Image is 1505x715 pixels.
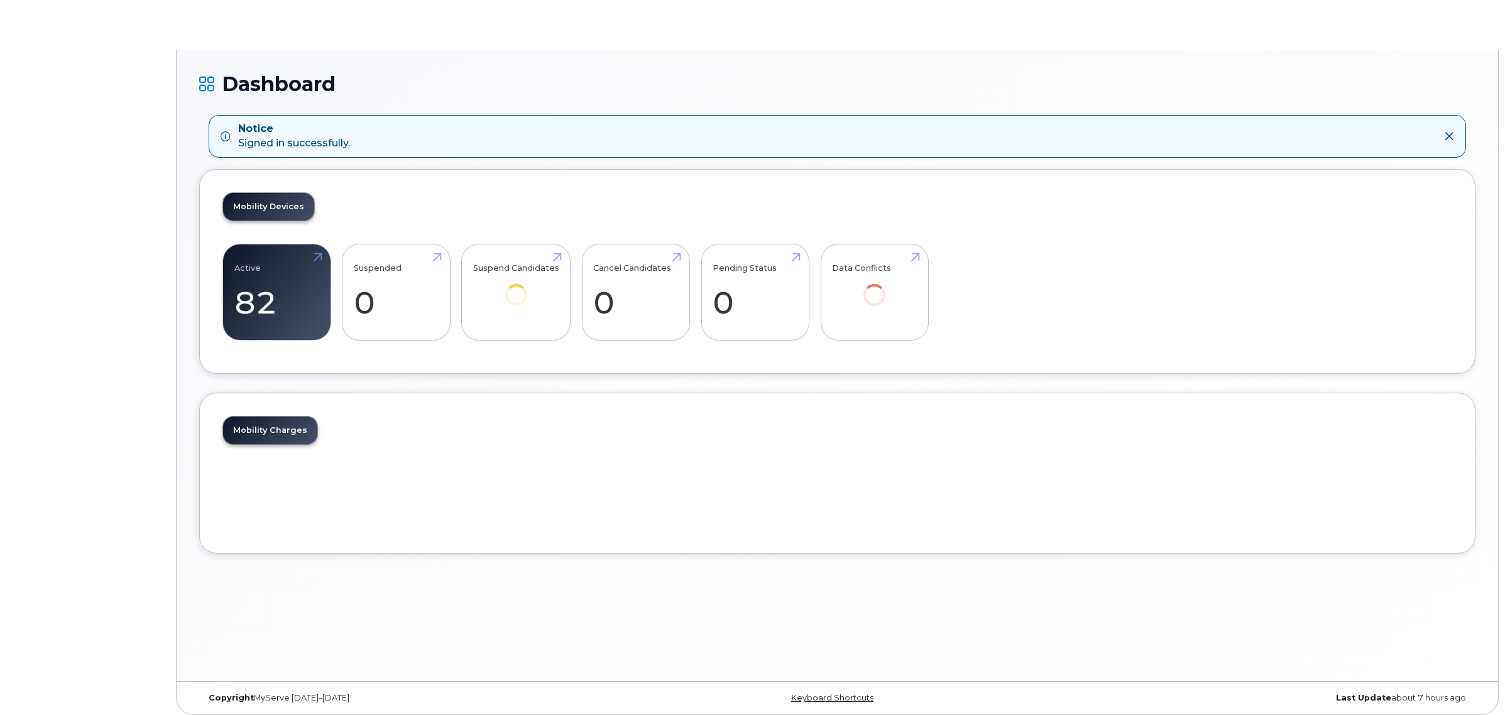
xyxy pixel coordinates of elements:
div: about 7 hours ago [1050,693,1475,703]
a: Mobility Devices [223,193,314,221]
a: Cancel Candidates 0 [593,251,678,334]
div: MyServe [DATE]–[DATE] [199,693,625,703]
strong: Copyright [209,693,254,702]
a: Active 82 [234,251,319,334]
a: Pending Status 0 [713,251,797,334]
a: Suspend Candidates [473,251,559,323]
a: Data Conflicts [832,251,917,323]
a: Mobility Charges [223,417,317,444]
div: Signed in successfully. [238,122,350,151]
h1: Dashboard [199,73,1475,95]
strong: Notice [238,122,350,136]
strong: Last Update [1336,693,1391,702]
a: Suspended 0 [354,251,439,334]
a: Keyboard Shortcuts [791,693,873,702]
